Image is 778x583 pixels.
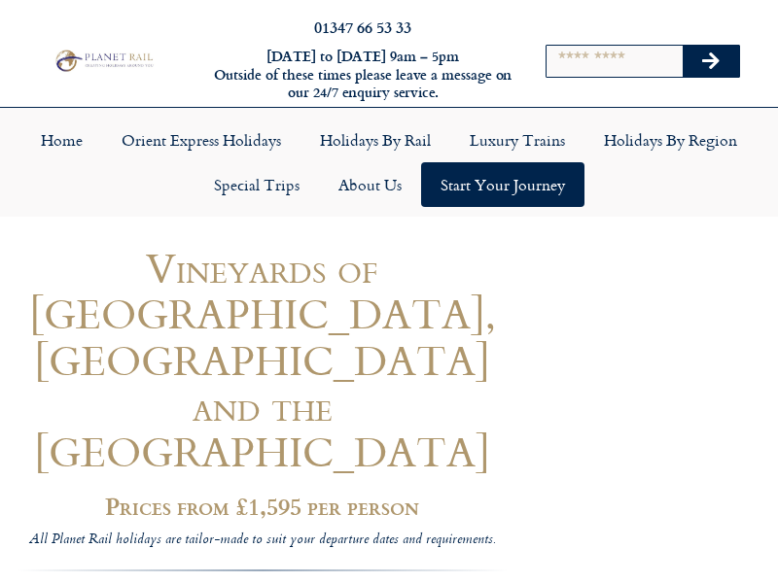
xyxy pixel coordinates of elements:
a: Special Trips [194,162,319,207]
i: All Planet Rail holidays are tailor-made to suit your departure dates and requirements. [29,529,495,552]
a: Home [21,118,102,162]
h6: [DATE] to [DATE] 9am – 5pm Outside of these times please leave a message on our 24/7 enquiry serv... [212,48,513,102]
a: Holidays by Region [584,118,757,162]
img: Planet Rail Train Holidays Logo [52,48,156,73]
h1: Vineyards of [GEOGRAPHIC_DATA], [GEOGRAPHIC_DATA] and the [GEOGRAPHIC_DATA] [18,245,508,474]
nav: Menu [10,118,768,207]
a: About Us [319,162,421,207]
a: Holidays by Rail [301,118,450,162]
a: Orient Express Holidays [102,118,301,162]
button: Search [683,46,739,77]
a: 01347 66 53 33 [314,16,411,38]
h2: Prices from £1,595 per person [18,493,508,519]
a: Luxury Trains [450,118,584,162]
a: Start your Journey [421,162,584,207]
